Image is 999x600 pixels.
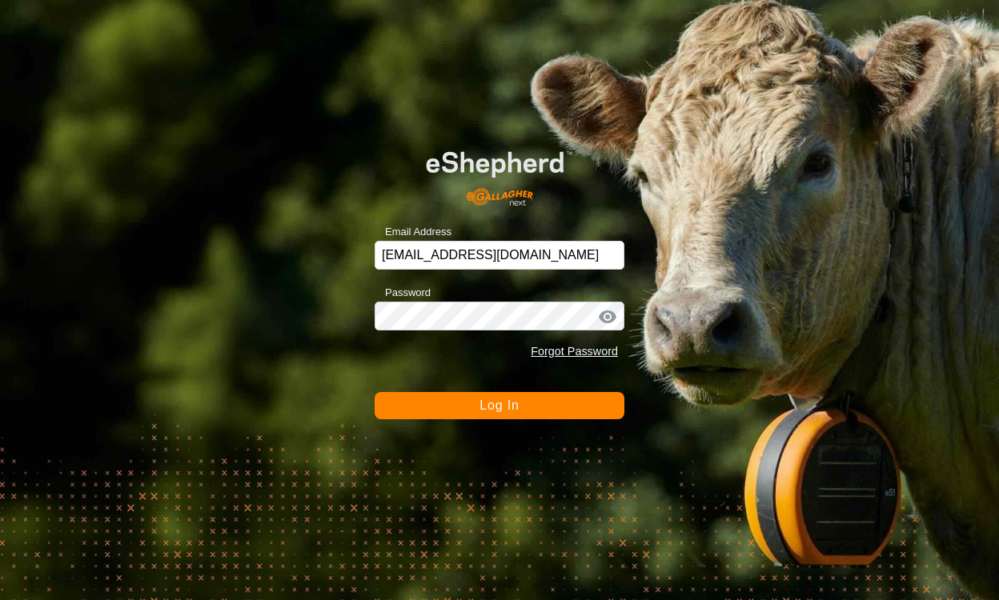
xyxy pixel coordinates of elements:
a: Forgot Password [531,345,618,358]
img: E-shepherd Logo [399,130,600,215]
input: Email Address [375,241,624,270]
label: Email Address [375,224,451,240]
span: Log In [479,398,519,412]
button: Log In [375,392,624,419]
label: Password [375,285,431,301]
